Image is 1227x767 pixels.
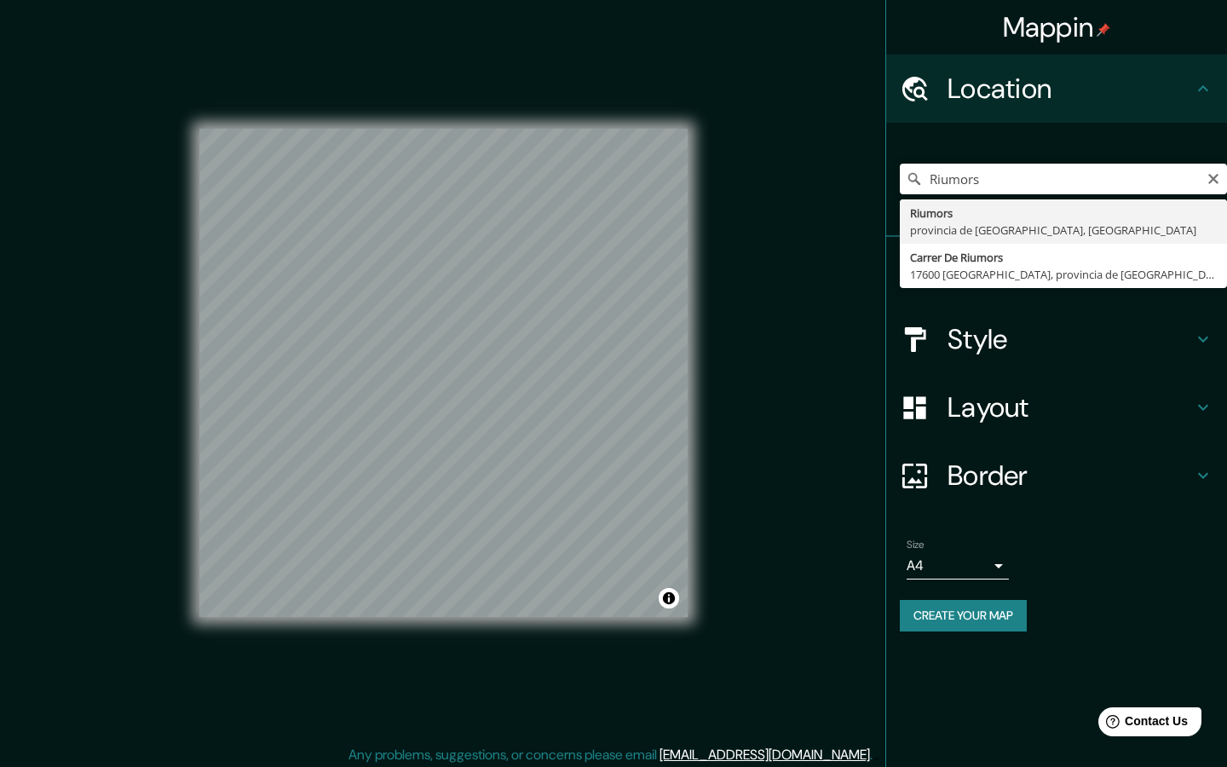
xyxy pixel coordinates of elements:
[886,55,1227,123] div: Location
[948,322,1193,356] h4: Style
[1207,170,1220,186] button: Clear
[886,237,1227,305] div: Pins
[349,745,873,765] p: Any problems, suggestions, or concerns please email .
[948,72,1193,106] h4: Location
[948,254,1193,288] h4: Pins
[886,373,1227,441] div: Layout
[886,441,1227,510] div: Border
[948,458,1193,493] h4: Border
[660,746,870,764] a: [EMAIL_ADDRESS][DOMAIN_NAME]
[900,164,1227,194] input: Pick your city or area
[1003,10,1111,44] h4: Mappin
[910,222,1217,239] div: provincia de [GEOGRAPHIC_DATA], [GEOGRAPHIC_DATA]
[910,266,1217,283] div: 17600 [GEOGRAPHIC_DATA], provincia de [GEOGRAPHIC_DATA], [GEOGRAPHIC_DATA]
[910,249,1217,266] div: Carrer De Riumors
[910,205,1217,222] div: Riumors
[659,588,679,608] button: Toggle attribution
[873,745,875,765] div: .
[907,552,1009,580] div: A4
[199,129,688,617] canvas: Map
[875,745,878,765] div: .
[907,538,925,552] label: Size
[948,390,1193,424] h4: Layout
[886,305,1227,373] div: Style
[1075,701,1208,748] iframe: Help widget launcher
[900,600,1027,631] button: Create your map
[1097,23,1110,37] img: pin-icon.png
